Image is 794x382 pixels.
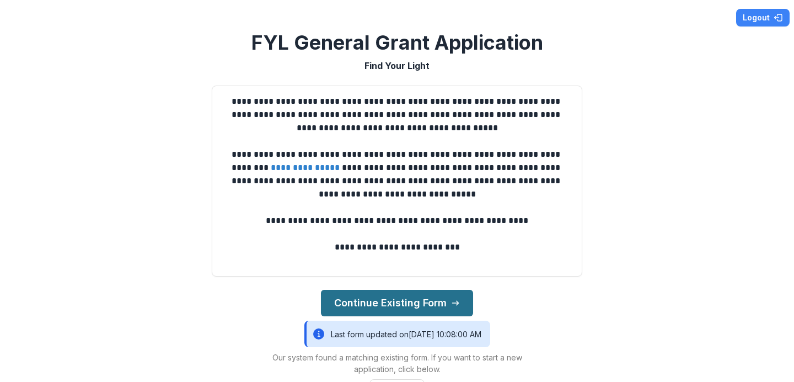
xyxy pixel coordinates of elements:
[304,321,490,347] div: Last form updated on [DATE] 10:08:00 AM
[321,290,473,316] button: Continue Existing Form
[251,31,543,55] h2: FYL General Grant Application
[364,59,430,72] p: Find Your Light
[259,352,535,375] p: Our system found a matching existing form. If you want to start a new application, click below.
[736,9,790,26] button: Logout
